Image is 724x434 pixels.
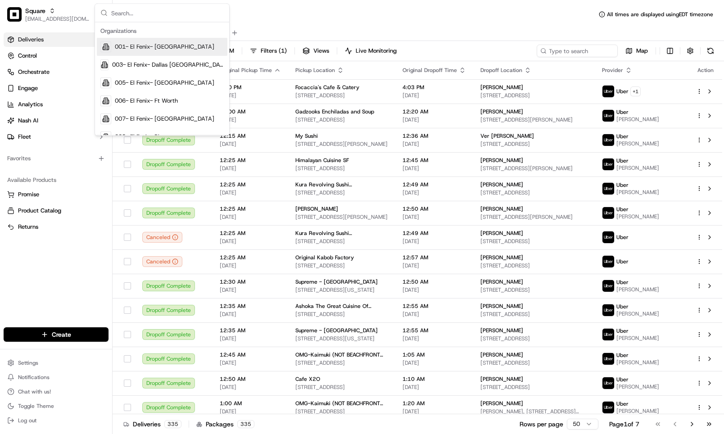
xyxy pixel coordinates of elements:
[602,134,614,146] img: uber-new-logo.jpeg
[616,108,629,116] span: Uber
[480,157,523,164] span: [PERSON_NAME]
[403,108,466,115] span: 12:20 AM
[480,262,588,269] span: [STREET_ADDRESS]
[220,311,281,318] span: [DATE]
[403,116,466,123] span: [DATE]
[480,359,588,366] span: [STREET_ADDRESS]
[602,353,614,365] img: uber-new-logo.jpeg
[480,311,588,318] span: [STREET_ADDRESS]
[4,203,109,218] button: Product Catalog
[403,384,466,391] span: [DATE]
[4,371,109,384] button: Notifications
[403,254,466,261] span: 12:57 AM
[220,108,281,115] span: 12:00 AM
[220,92,281,99] span: [DATE]
[403,303,466,310] span: 12:55 AM
[602,183,614,194] img: uber-new-logo.jpeg
[220,132,281,140] span: 12:15 AM
[356,47,397,55] span: Live Monitoring
[7,7,22,22] img: Square
[295,238,388,245] span: [STREET_ADDRESS]
[295,181,388,188] span: Kura Revolving Sushi [PERSON_NAME]
[295,327,378,334] span: Supreme - [GEOGRAPHIC_DATA]
[403,132,466,140] span: 12:36 AM
[616,327,629,335] span: Uber
[616,352,629,359] span: Uber
[480,165,588,172] span: [STREET_ADDRESS][PERSON_NAME]
[115,133,169,141] span: 008- El Fenix- Plano
[95,23,229,136] div: Suggestions
[480,286,588,294] span: [STREET_ADDRESS]
[4,400,109,412] button: Toggle Theme
[295,67,335,74] span: Pickup Location
[220,238,281,245] span: [DATE]
[480,375,523,383] span: [PERSON_NAME]
[4,32,109,47] a: Deliveries
[18,374,50,381] span: Notifications
[480,278,523,285] span: [PERSON_NAME]
[616,279,629,286] span: Uber
[220,303,281,310] span: 12:35 AM
[480,92,588,99] span: [STREET_ADDRESS]
[480,108,523,115] span: [PERSON_NAME]
[480,181,523,188] span: [PERSON_NAME]
[299,45,333,57] button: Views
[18,359,38,366] span: Settings
[25,6,45,15] button: Square
[295,375,320,383] span: Cafe X2O
[220,84,281,91] span: 3:40 PM
[4,65,109,79] button: Orchestrate
[616,181,629,189] span: Uber
[636,47,648,55] span: Map
[616,303,629,310] span: Uber
[4,414,109,427] button: Log out
[4,4,93,25] button: SquareSquare[EMAIL_ADDRESS][DOMAIN_NAME]
[164,420,181,428] div: 335
[220,327,281,334] span: 12:35 AM
[4,130,109,144] button: Fleet
[142,256,182,267] button: Canceled
[4,357,109,369] button: Settings
[220,384,281,391] span: [DATE]
[220,400,281,407] span: 1:00 AM
[4,97,109,112] a: Analytics
[403,165,466,172] span: [DATE]
[403,278,466,285] span: 12:50 AM
[403,408,466,415] span: [DATE]
[616,116,659,123] span: [PERSON_NAME]
[403,140,466,148] span: [DATE]
[295,116,388,123] span: [STREET_ADDRESS]
[220,278,281,285] span: 12:30 AM
[616,335,659,342] span: [PERSON_NAME]
[295,140,388,148] span: [STREET_ADDRESS][PERSON_NAME]
[480,254,523,261] span: [PERSON_NAME]
[295,311,388,318] span: [STREET_ADDRESS]
[295,351,388,358] span: OMG-Kaimuki (NOT BEACHFRONT LOCATION)
[261,47,287,55] span: Filters
[616,383,659,390] span: [PERSON_NAME]
[18,52,37,60] span: Control
[403,400,466,407] span: 1:20 AM
[313,47,329,55] span: Views
[602,110,614,122] img: uber-new-logo.jpeg
[7,190,105,199] a: Promise
[480,140,588,148] span: [STREET_ADDRESS]
[220,335,281,342] span: [DATE]
[480,213,588,221] span: [STREET_ADDRESS][PERSON_NAME]
[112,61,224,69] span: 003- El Fenix- Dallas [GEOGRAPHIC_DATA][PERSON_NAME]
[295,400,388,407] span: OMG-Kaimuki (NOT BEACHFRONT LOCATION)
[295,384,388,391] span: [STREET_ADDRESS]
[220,408,281,415] span: [DATE]
[616,407,659,415] span: [PERSON_NAME]
[295,230,388,237] span: Kura Revolving Sushi [PERSON_NAME]
[295,408,388,415] span: [STREET_ADDRESS]
[295,132,318,140] span: My Sushi
[246,45,291,57] button: Filters(1)
[403,230,466,237] span: 12:49 AM
[7,223,105,231] a: Returns
[602,256,614,267] img: uber-new-logo.jpeg
[295,262,388,269] span: [STREET_ADDRESS]
[115,97,178,105] span: 006- El Fenix- Ft Worth
[123,420,181,429] div: Deliveries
